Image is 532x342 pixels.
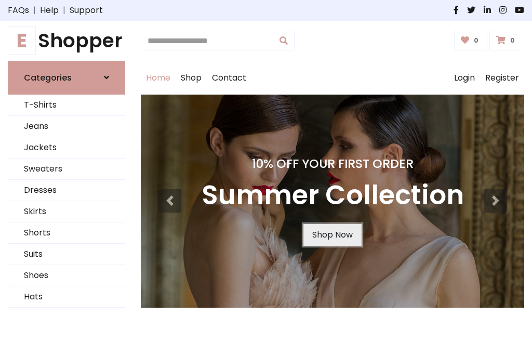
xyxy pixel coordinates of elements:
a: Skirts [8,201,125,222]
a: Shop [176,61,207,95]
a: Hats [8,286,125,308]
span: | [29,4,40,17]
span: 0 [471,36,481,45]
a: Dresses [8,180,125,201]
a: Jeans [8,116,125,137]
a: Jackets [8,137,125,159]
a: Categories [8,61,125,95]
h4: 10% Off Your First Order [202,156,464,171]
a: 0 [489,31,524,50]
a: Sweaters [8,159,125,180]
a: 0 [454,31,488,50]
h1: Shopper [8,29,125,52]
a: Shorts [8,222,125,244]
a: Help [40,4,59,17]
span: E [8,27,36,55]
a: Contact [207,61,251,95]
a: Register [480,61,524,95]
a: EShopper [8,29,125,52]
a: FAQs [8,4,29,17]
a: Suits [8,244,125,265]
h6: Categories [24,73,72,83]
a: Home [141,61,176,95]
a: Shoes [8,265,125,286]
h3: Summer Collection [202,179,464,212]
a: Support [70,4,103,17]
span: 0 [508,36,517,45]
span: | [59,4,70,17]
a: T-Shirts [8,95,125,116]
a: Login [449,61,480,95]
a: Shop Now [303,224,362,246]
